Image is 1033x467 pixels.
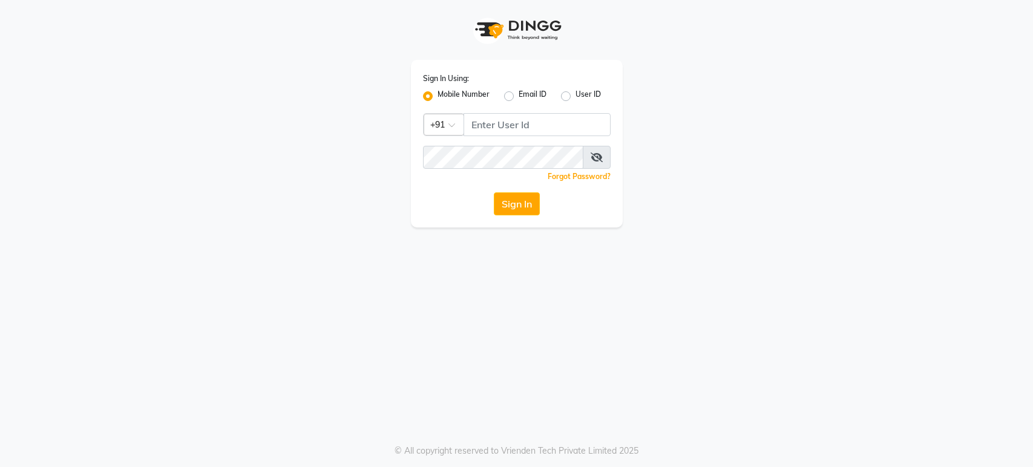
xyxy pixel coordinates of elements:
button: Sign In [494,192,540,215]
input: Username [464,113,611,136]
label: Email ID [519,89,546,103]
label: Sign In Using: [423,73,469,84]
label: Mobile Number [438,89,490,103]
a: Forgot Password? [548,172,611,181]
label: User ID [576,89,601,103]
img: logo1.svg [468,12,565,48]
input: Username [423,146,583,169]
